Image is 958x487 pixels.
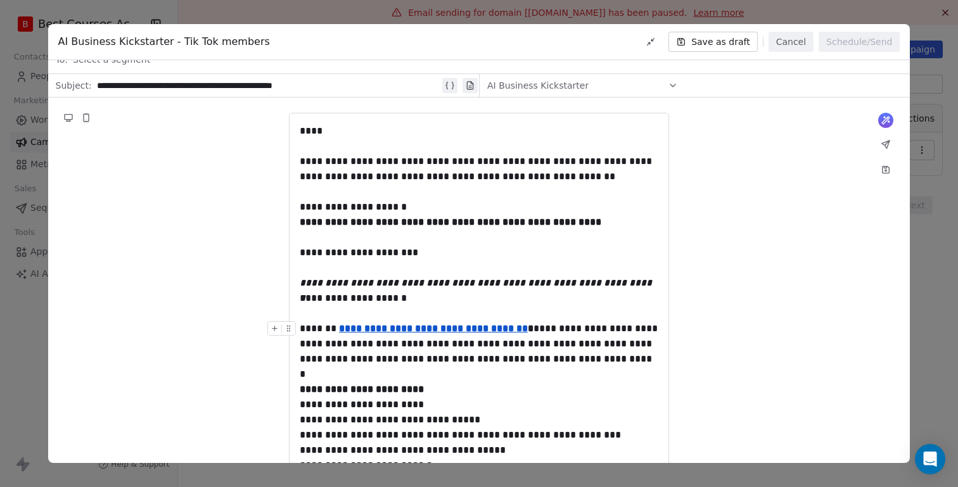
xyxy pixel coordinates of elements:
span: AI Business Kickstarter [487,79,589,92]
span: Subject: [56,79,92,96]
button: Cancel [769,32,814,52]
button: Schedule/Send [819,32,900,52]
div: Open Intercom Messenger [915,444,945,474]
button: Save as draft [668,32,758,52]
span: AI Business Kickstarter - Tik Tok members [58,34,270,49]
